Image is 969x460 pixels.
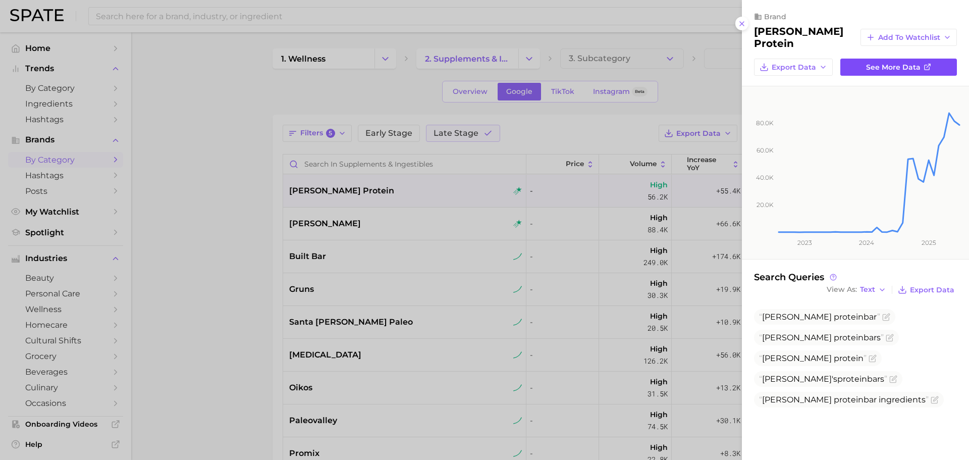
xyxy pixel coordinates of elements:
[797,239,812,246] tspan: 2023
[762,312,832,322] span: [PERSON_NAME]
[840,59,957,76] a: See more data
[922,239,936,246] tspan: 2025
[759,333,884,342] span: bars
[757,201,774,209] tspan: 20.0k
[837,374,867,384] span: protein
[878,33,940,42] span: Add to Watchlist
[931,396,939,404] button: Flag as miscategorized or irrelevant
[772,63,816,72] span: Export Data
[910,286,954,294] span: Export Data
[759,395,929,404] span: bar ingredients
[860,287,875,292] span: Text
[859,239,874,246] tspan: 2024
[866,63,921,72] span: See more data
[895,283,957,297] button: Export Data
[757,146,774,154] tspan: 60.0k
[762,374,832,384] span: [PERSON_NAME]
[834,353,864,363] span: protein
[860,29,957,46] button: Add to Watchlist
[834,395,864,404] span: protein
[834,312,864,322] span: protein
[889,375,897,383] button: Flag as miscategorized or irrelevant
[754,272,838,283] span: Search Queries
[762,395,832,404] span: [PERSON_NAME]
[759,312,880,322] span: bar
[827,287,857,292] span: View As
[886,334,894,342] button: Flag as miscategorized or irrelevant
[754,25,852,49] h2: [PERSON_NAME] protein
[759,374,887,384] span: 's bars
[762,333,832,342] span: [PERSON_NAME]
[754,59,833,76] button: Export Data
[762,353,832,363] span: [PERSON_NAME]
[756,119,774,127] tspan: 80.0k
[882,313,890,321] button: Flag as miscategorized or irrelevant
[756,174,774,181] tspan: 40.0k
[834,333,864,342] span: protein
[764,12,786,21] span: brand
[869,354,877,363] button: Flag as miscategorized or irrelevant
[824,283,889,296] button: View AsText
